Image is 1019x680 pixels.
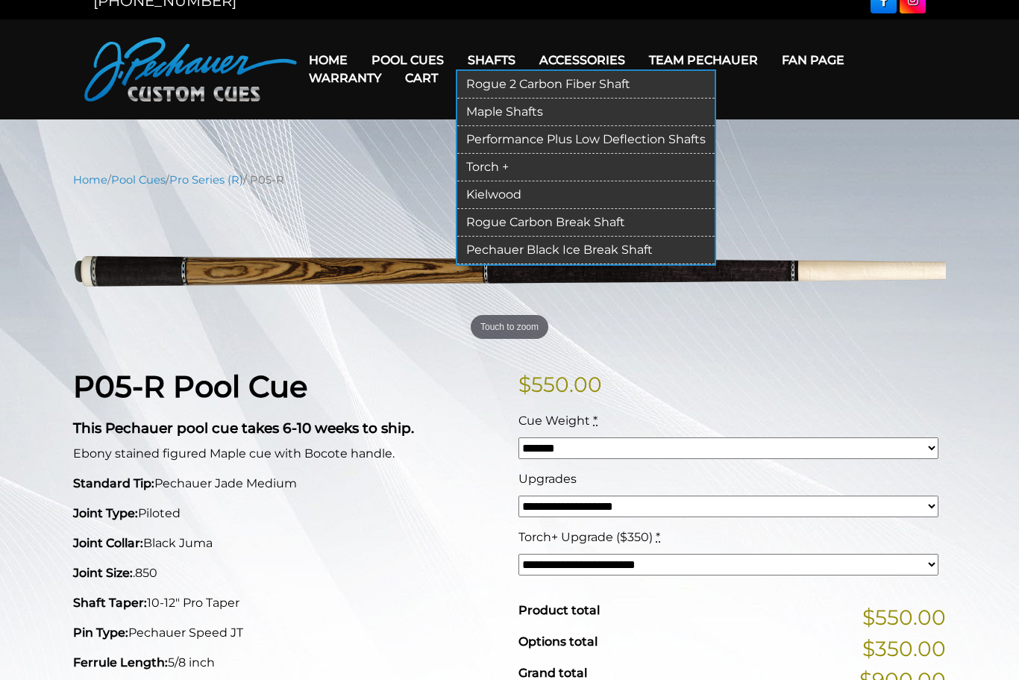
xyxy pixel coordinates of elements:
[73,445,501,463] p: Ebony stained figured Maple cue with Bocote handle.
[73,173,107,187] a: Home
[84,37,297,102] img: Pechauer Custom Cues
[862,633,946,664] span: $350.00
[73,476,154,490] strong: Standard Tip:
[73,505,501,523] p: Piloted
[457,99,715,126] a: Maple Shafts
[73,566,133,580] strong: Joint Size:
[111,173,166,187] a: Pool Cues
[73,626,128,640] strong: Pin Type:
[457,71,715,99] a: Rogue 2 Carbon Fiber Shaft
[518,372,531,397] span: $
[656,530,660,544] abbr: required
[457,237,715,264] a: Pechauer Black Ice Break Shaft
[518,472,577,486] span: Upgrades
[360,41,456,79] a: Pool Cues
[518,372,602,397] bdi: 550.00
[73,596,147,610] strong: Shaft Taper:
[518,634,598,649] span: Options total
[593,414,598,428] abbr: required
[73,564,501,582] p: .850
[518,414,590,428] span: Cue Weight
[73,624,501,642] p: Pechauer Speed JT
[527,41,637,79] a: Accessories
[73,172,946,188] nav: Breadcrumb
[862,602,946,633] span: $550.00
[297,59,393,97] a: Warranty
[73,534,501,552] p: Black Juma
[73,199,946,345] a: Touch to zoom
[518,666,587,680] span: Grand total
[73,419,414,437] strong: This Pechauer pool cue takes 6-10 weeks to ship.
[457,126,715,154] a: Performance Plus Low Deflection Shafts
[297,41,360,79] a: Home
[169,173,243,187] a: Pro Series (R)
[73,594,501,612] p: 10-12" Pro Taper
[73,536,143,550] strong: Joint Collar:
[518,603,600,617] span: Product total
[518,530,653,544] span: Torch+ Upgrade ($350)
[457,181,715,209] a: Kielwood
[457,154,715,181] a: Torch +
[456,41,527,79] a: Shafts
[73,475,501,493] p: Pechauer Jade Medium
[73,506,138,520] strong: Joint Type:
[73,655,168,670] strong: Ferrule Length:
[73,368,307,405] strong: P05-R Pool Cue
[73,654,501,672] p: 5/8 inch
[770,41,856,79] a: Fan Page
[457,209,715,237] a: Rogue Carbon Break Shaft
[73,199,946,345] img: P05-N.png
[393,59,450,97] a: Cart
[637,41,770,79] a: Team Pechauer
